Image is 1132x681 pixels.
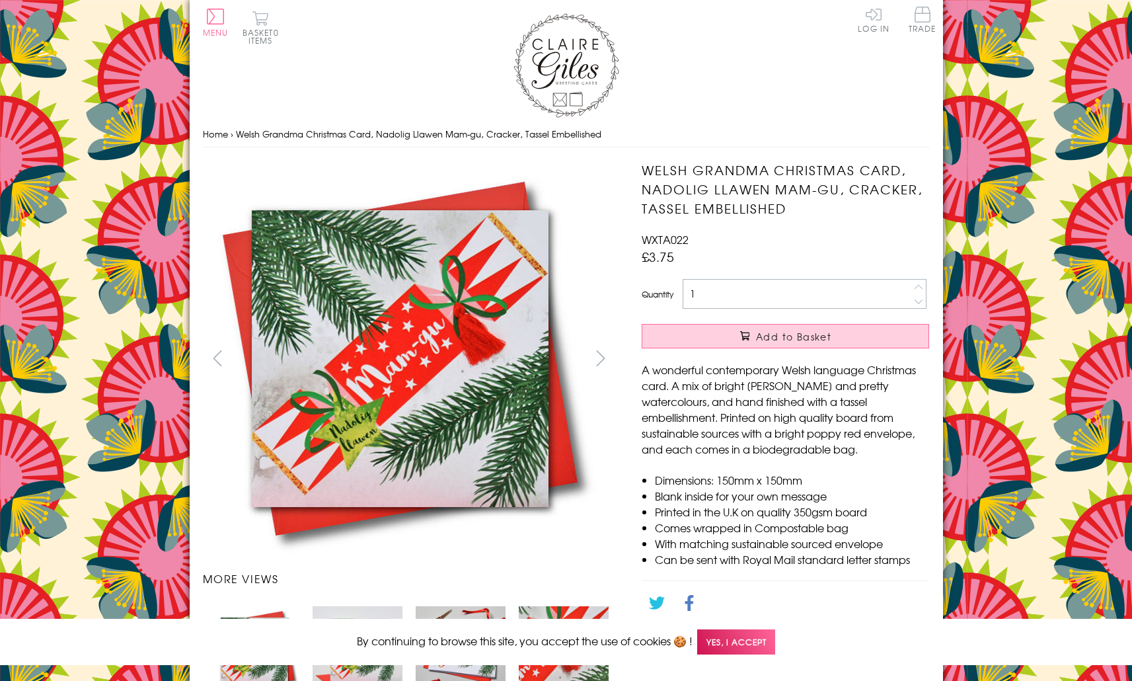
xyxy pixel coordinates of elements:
[642,362,929,457] p: A wonderful contemporary Welsh language Christmas card. A mix of bright [PERSON_NAME] and pretty ...
[655,551,929,567] li: Can be sent with Royal Mail standard letter stamps
[203,26,229,38] span: Menu
[642,324,929,348] button: Add to Basket
[642,247,674,266] span: £3.75
[203,571,616,586] h3: More views
[203,121,930,148] nav: breadcrumbs
[202,161,599,557] img: Welsh Grandma Christmas Card, Nadolig Llawen Mam-gu, Cracker, Tassel Embellished
[655,520,929,536] li: Comes wrapped in Compostable bag
[642,288,673,300] label: Quantity
[615,161,1012,557] img: Welsh Grandma Christmas Card, Nadolig Llawen Mam-gu, Cracker, Tassel Embellished
[655,488,929,504] li: Blank inside for your own message
[248,26,279,46] span: 0 items
[513,13,619,118] img: Claire Giles Greetings Cards
[203,9,229,36] button: Menu
[585,343,615,373] button: next
[642,231,689,247] span: WXTA022
[655,504,929,520] li: Printed in the U.K on quality 350gsm board
[243,11,279,44] button: Basket0 items
[909,7,936,32] span: Trade
[236,128,601,140] span: Welsh Grandma Christmas Card, Nadolig Llawen Mam-gu, Cracker, Tassel Embellished
[642,161,929,218] h1: Welsh Grandma Christmas Card, Nadolig Llawen Mam-gu, Cracker, Tassel Embellished
[655,472,929,488] li: Dimensions: 150mm x 150mm
[697,629,775,655] span: Yes, I accept
[909,7,936,35] a: Trade
[655,536,929,551] li: With matching sustainable sourced envelope
[858,7,889,32] a: Log In
[231,128,233,140] span: ›
[203,343,233,373] button: prev
[756,330,831,343] span: Add to Basket
[203,128,228,140] a: Home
